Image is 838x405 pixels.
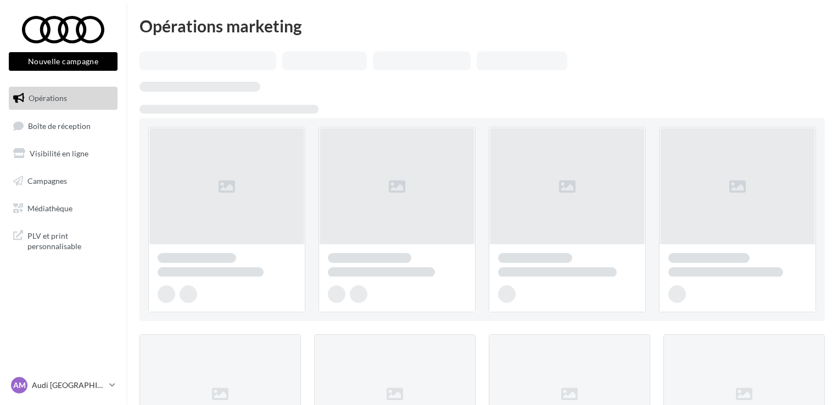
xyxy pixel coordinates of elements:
button: Nouvelle campagne [9,52,118,71]
a: Opérations [7,87,120,110]
span: Campagnes [27,176,67,185]
a: PLV et print personnalisable [7,224,120,256]
a: AM Audi [GEOGRAPHIC_DATA] [9,375,118,396]
a: Médiathèque [7,197,120,220]
p: Audi [GEOGRAPHIC_DATA] [32,380,105,391]
a: Boîte de réception [7,114,120,138]
span: Médiathèque [27,203,72,212]
span: Opérations [29,93,67,103]
div: Opérations marketing [139,18,825,34]
span: Boîte de réception [28,121,91,130]
span: PLV et print personnalisable [27,228,113,252]
span: AM [13,380,26,391]
a: Visibilité en ligne [7,142,120,165]
span: Visibilité en ligne [30,149,88,158]
a: Campagnes [7,170,120,193]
